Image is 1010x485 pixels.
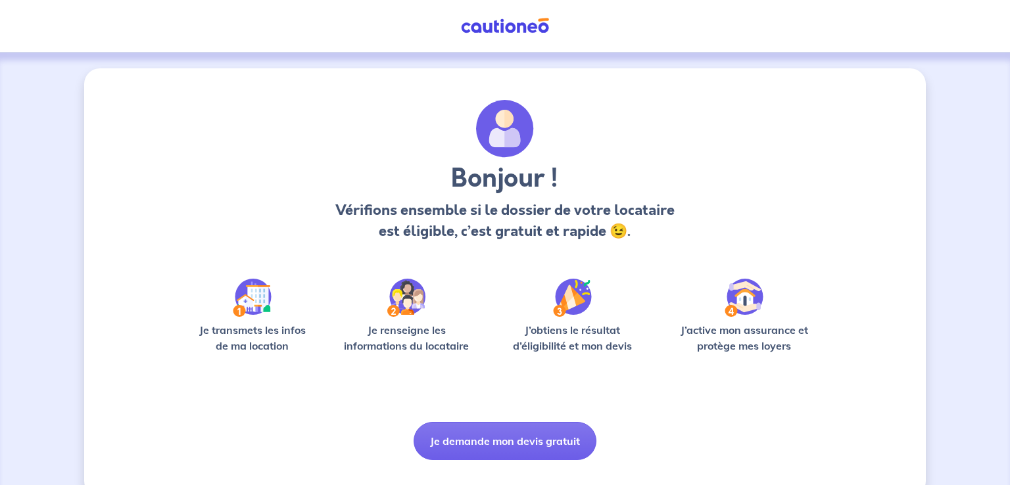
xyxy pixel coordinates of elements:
p: Je renseigne les informations du locataire [336,322,477,354]
p: Je transmets les infos de ma location [189,322,315,354]
img: archivate [476,100,534,158]
img: /static/c0a346edaed446bb123850d2d04ad552/Step-2.svg [387,279,425,317]
img: Cautioneo [456,18,554,34]
h3: Bonjour ! [331,163,678,195]
p: Vérifions ensemble si le dossier de votre locataire est éligible, c’est gratuit et rapide 😉. [331,200,678,242]
img: /static/f3e743aab9439237c3e2196e4328bba9/Step-3.svg [553,279,592,317]
img: /static/bfff1cf634d835d9112899e6a3df1a5d/Step-4.svg [725,279,763,317]
p: J’obtiens le résultat d’éligibilité et mon devis [498,322,647,354]
p: J’active mon assurance et protège mes loyers [667,322,821,354]
button: Je demande mon devis gratuit [414,422,596,460]
img: /static/90a569abe86eec82015bcaae536bd8e6/Step-1.svg [233,279,272,317]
